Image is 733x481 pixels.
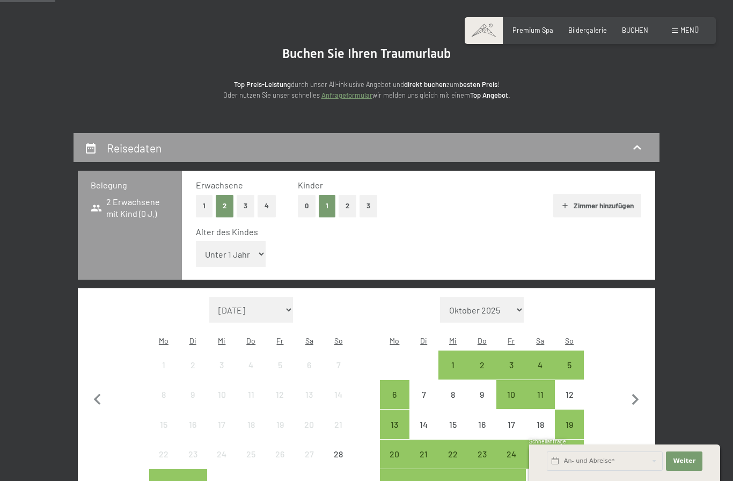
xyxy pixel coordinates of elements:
div: Anreise möglich [526,440,555,469]
abbr: Donnerstag [478,336,487,345]
div: Wed Sep 24 2025 [207,440,236,469]
h2: Reisedaten [107,141,162,155]
abbr: Mittwoch [218,336,225,345]
span: Weiter [673,457,695,465]
div: Anreise möglich [380,410,409,439]
div: 25 [238,450,265,477]
div: 15 [439,420,466,447]
div: Tue Sep 09 2025 [178,380,207,409]
div: Thu Sep 11 2025 [237,380,266,409]
div: Sun Oct 19 2025 [555,410,584,439]
button: 3 [360,195,377,217]
div: Anreise möglich [380,380,409,409]
div: Sun Oct 12 2025 [555,380,584,409]
div: 7 [411,390,437,417]
div: 25 [527,450,554,477]
div: 2 [468,361,495,388]
div: 13 [381,420,408,447]
div: Anreise nicht möglich [178,440,207,469]
div: Anreise nicht möglich [266,440,295,469]
div: Tue Oct 14 2025 [409,410,438,439]
button: 4 [258,195,276,217]
div: Sun Sep 28 2025 [324,440,353,469]
div: 3 [497,361,524,388]
div: Anreise möglich [555,410,584,439]
abbr: Freitag [276,336,283,345]
div: Fri Sep 26 2025 [266,440,295,469]
div: Anreise nicht möglich [324,380,353,409]
div: Sun Sep 07 2025 [324,351,353,380]
div: Anreise möglich [467,351,496,380]
div: 22 [150,450,177,477]
div: Anreise nicht möglich [149,410,178,439]
div: 7 [325,361,351,388]
div: Thu Sep 25 2025 [237,440,266,469]
div: 17 [208,420,235,447]
div: Sat Oct 11 2025 [526,380,555,409]
div: Wed Oct 15 2025 [438,410,467,439]
div: Anreise nicht möglich [295,351,324,380]
div: 14 [325,390,351,417]
div: 22 [439,450,466,477]
strong: Top Angebot. [470,91,510,99]
div: Tue Oct 21 2025 [409,440,438,469]
div: 24 [208,450,235,477]
div: Thu Sep 04 2025 [237,351,266,380]
div: Fri Oct 24 2025 [496,440,525,469]
div: Fri Oct 17 2025 [496,410,525,439]
div: Anreise nicht möglich [409,410,438,439]
div: 12 [267,390,294,417]
div: 26 [267,450,294,477]
div: Anreise nicht möglich [324,351,353,380]
button: Weiter [666,451,702,471]
div: Sun Oct 05 2025 [555,351,584,380]
button: Zimmer hinzufügen [553,194,641,217]
div: 10 [208,390,235,417]
div: Sat Sep 13 2025 [295,380,324,409]
div: Alter des Kindes [196,226,632,238]
div: Anreise nicht möglich [295,410,324,439]
abbr: Freitag [508,336,515,345]
div: 8 [150,390,177,417]
div: Sat Oct 18 2025 [526,410,555,439]
div: Sun Sep 14 2025 [324,380,353,409]
div: Anreise nicht möglich [555,380,584,409]
div: 16 [179,420,206,447]
div: Anreise möglich [526,380,555,409]
div: Anreise möglich [526,351,555,380]
div: Fri Sep 19 2025 [266,410,295,439]
div: Anreise nicht möglich [467,380,496,409]
button: 2 [216,195,233,217]
div: Anreise nicht möglich [237,440,266,469]
div: 23 [468,450,495,477]
abbr: Donnerstag [246,336,255,345]
div: 28 [325,450,351,477]
div: Fri Sep 05 2025 [266,351,295,380]
a: BUCHEN [622,26,648,34]
p: durch unser All-inklusive Angebot und zum ! Oder nutzen Sie unser schnelles wir melden uns gleich... [152,79,581,101]
div: 14 [411,420,437,447]
div: 23 [179,450,206,477]
div: Anreise nicht möglich [237,351,266,380]
div: Anreise möglich [438,440,467,469]
div: 5 [267,361,294,388]
div: 4 [238,361,265,388]
div: Anreise nicht möglich [207,380,236,409]
div: Tue Sep 23 2025 [178,440,207,469]
div: Anreise möglich [496,351,525,380]
div: Anreise möglich [555,351,584,380]
div: Anreise möglich [409,440,438,469]
div: Sat Oct 04 2025 [526,351,555,380]
div: 21 [411,450,437,477]
a: Anfrageformular [321,91,372,99]
div: Thu Oct 16 2025 [467,410,496,439]
div: Wed Oct 08 2025 [438,380,467,409]
div: Anreise nicht möglich [409,380,438,409]
div: Anreise nicht möglich [467,410,496,439]
div: Mon Oct 20 2025 [380,440,409,469]
div: Anreise nicht möglich [178,351,207,380]
abbr: Dienstag [189,336,196,345]
div: 18 [527,420,554,447]
div: Anreise möglich [496,440,525,469]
